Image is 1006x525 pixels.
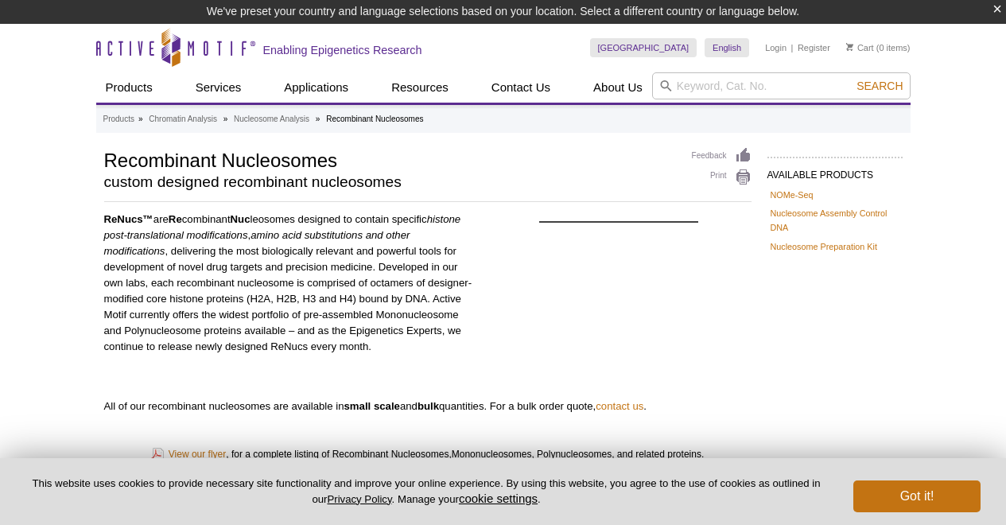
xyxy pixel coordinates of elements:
a: About Us [584,72,652,103]
strong: bulk [418,400,439,412]
a: Nucleosome Analysis [234,112,309,126]
li: » [223,115,228,123]
img: Your Cart [846,43,853,51]
a: Nucleosome Assembly Control DNA [771,206,899,235]
img: Recombinant Nucleosomes [539,221,698,223]
a: Resources [382,72,458,103]
a: Applications [274,72,358,103]
a: NOMe-Seq [771,188,814,202]
a: Products [96,72,162,103]
a: contact us [596,400,643,412]
p: This website uses cookies to provide necessary site functionality and improve your online experie... [25,476,827,507]
li: » [316,115,320,123]
li: Recombinant Nucleosomes [326,115,423,123]
a: Feedback [692,147,752,165]
a: Login [765,42,787,53]
h2: AVAILABLE PRODUCTS [767,157,903,185]
p: are combinant leosomes designed to contain specific , , delivering the most biologically relevant... [104,212,475,355]
a: View our flyer [151,445,226,464]
input: Keyword, Cat. No. [652,72,911,99]
li: (0 items) [846,38,911,57]
a: Cart [846,42,874,53]
i: amino acid substitutions and other modifications [104,229,410,257]
li: | [791,38,794,57]
span: Search [856,80,903,92]
h2: custom designed recombinant nucleosomes [104,175,676,189]
a: Products [103,112,134,126]
strong: Nuc [231,213,251,225]
button: Got it! [853,480,981,512]
button: Search [852,79,907,93]
a: Nucleosome Preparation Kit [771,239,877,254]
a: Print [692,169,752,186]
h1: Recombinant Nucleosomes [104,147,676,171]
strong: Re [169,213,182,225]
a: English [705,38,749,57]
li: » [138,115,143,123]
h2: Enabling Epigenetics Research [263,43,422,57]
a: Register [798,42,830,53]
a: Contact Us [482,72,560,103]
strong: small scale [344,400,400,412]
p: All of our recombinant nucleosomes are available in and quantities. For a bulk order quote, . [104,399,752,414]
button: cookie settings [459,492,538,505]
a: Privacy Policy [327,493,391,505]
div: , for a complete listing of Recombinant Nucleosomes,Mononucleosomes, Polynucleosomes, and related... [104,430,752,478]
a: [GEOGRAPHIC_DATA] [590,38,697,57]
strong: ReNucs™ [104,213,153,225]
a: Services [186,72,251,103]
a: Chromatin Analysis [149,112,217,126]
